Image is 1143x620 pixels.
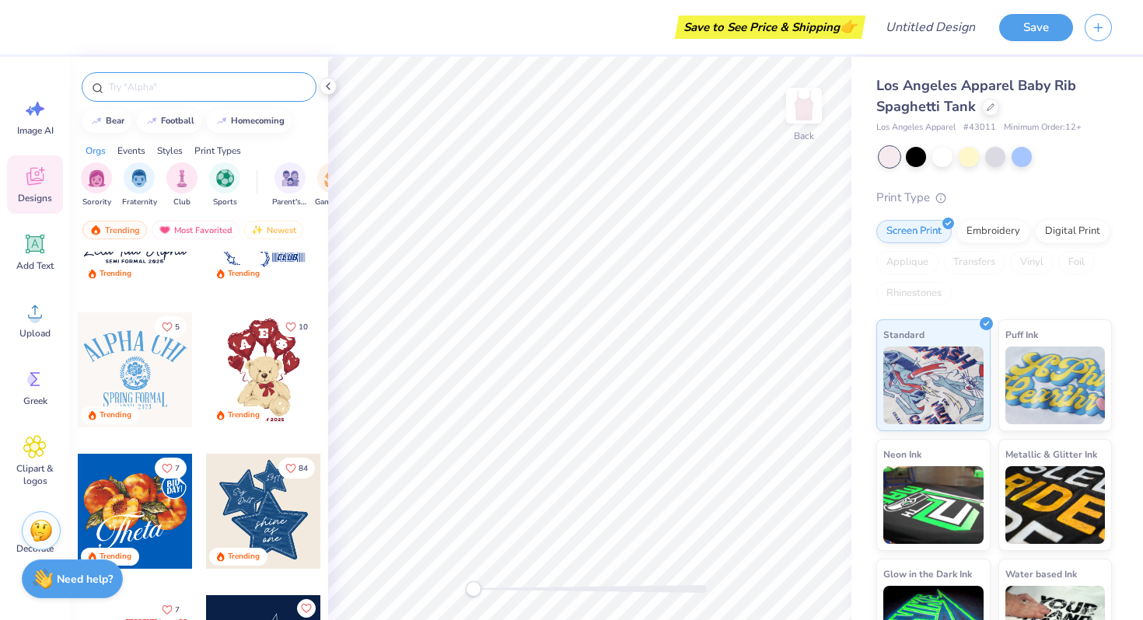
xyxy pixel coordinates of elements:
div: Screen Print [876,220,952,243]
div: Trending [100,551,131,563]
div: Trending [82,221,147,239]
span: Add Text [16,259,54,272]
img: Standard [883,347,984,424]
img: Sports Image [216,169,234,187]
button: filter button [122,162,157,208]
span: Neon Ink [883,446,921,462]
div: homecoming [231,117,285,125]
div: Print Type [876,189,1112,207]
img: trend_line.gif [145,117,158,126]
span: Designs [18,192,52,204]
img: newest.gif [251,225,264,235]
img: trending.gif [89,225,102,235]
button: Like [155,599,187,620]
div: Back [794,129,814,143]
div: Foil [1058,251,1095,274]
div: Print Types [194,144,241,158]
span: Glow in the Dark Ink [883,566,972,582]
div: Transfers [943,251,1005,274]
span: Decorate [16,542,54,555]
img: trend_line.gif [215,117,228,126]
img: Fraternity Image [131,169,148,187]
div: Accessibility label [466,581,481,597]
div: filter for Game Day [315,162,351,208]
span: Water based Ink [1005,566,1077,582]
span: Upload [19,327,51,340]
div: Most Favorited [152,221,239,239]
span: Standard [883,326,925,343]
button: bear [82,110,131,133]
span: Parent's Weekend [272,197,308,208]
div: Trending [100,268,131,280]
div: Trending [228,268,260,280]
img: Parent's Weekend Image [281,169,299,187]
span: Minimum Order: 12 + [1004,121,1082,134]
div: filter for Fraternity [122,162,157,208]
div: Save to See Price & Shipping [679,16,862,39]
span: Club [173,197,190,208]
div: Vinyl [1010,251,1054,274]
strong: Need help? [57,572,113,587]
img: Club Image [173,169,190,187]
span: Game Day [315,197,351,208]
span: Fraternity [122,197,157,208]
div: Trending [100,409,131,421]
button: Like [278,458,315,479]
div: Orgs [86,144,106,158]
div: Embroidery [956,220,1030,243]
div: Newest [244,221,303,239]
div: football [161,117,194,125]
button: football [137,110,201,133]
button: homecoming [207,110,292,133]
input: Try "Alpha" [107,79,306,95]
img: Back [788,90,820,121]
img: Metallic & Glitter Ink [1005,466,1106,544]
span: # 43011 [963,121,996,134]
img: trend_line.gif [90,117,103,126]
div: Rhinestones [876,282,952,305]
span: Sports [213,197,237,208]
span: 7 [175,465,180,472]
span: 👉 [840,17,857,36]
span: Greek [23,395,47,407]
div: Digital Print [1035,220,1110,243]
div: Applique [876,251,939,274]
div: filter for Parent's Weekend [272,162,308,208]
div: filter for Club [166,162,197,208]
div: Events [117,144,145,158]
img: Puff Ink [1005,347,1106,424]
span: Clipart & logos [9,462,61,487]
span: 7 [175,606,180,614]
span: Sorority [82,197,111,208]
span: Los Angeles Apparel [876,121,956,134]
input: Untitled Design [873,12,987,43]
span: Los Angeles Apparel Baby Rib Spaghetti Tank [876,76,1076,116]
button: filter button [166,162,197,208]
div: Trending [228,551,260,563]
button: filter button [209,162,240,208]
img: Sorority Image [88,169,106,187]
div: Styles [157,144,183,158]
div: filter for Sports [209,162,240,208]
span: 84 [299,465,308,472]
span: 5 [175,323,180,331]
span: 10 [299,323,308,331]
button: Save [999,14,1073,41]
button: filter button [272,162,308,208]
button: filter button [315,162,351,208]
button: Like [155,316,187,337]
button: Like [297,599,316,618]
span: Image AI [17,124,54,137]
div: Trending [228,409,260,421]
img: Neon Ink [883,466,984,544]
img: most_fav.gif [159,225,171,235]
div: bear [106,117,124,125]
img: Game Day Image [324,169,342,187]
span: Puff Ink [1005,326,1038,343]
button: Like [155,458,187,479]
span: Metallic & Glitter Ink [1005,446,1097,462]
button: filter button [81,162,112,208]
div: filter for Sorority [81,162,112,208]
button: Like [278,316,315,337]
